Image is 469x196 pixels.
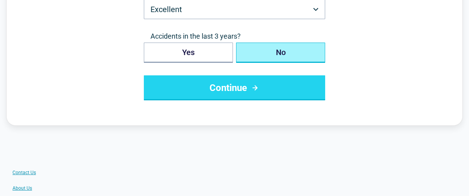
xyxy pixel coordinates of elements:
[13,169,36,176] a: Contact Us
[13,185,32,191] a: About Us
[144,43,233,63] button: Yes
[236,43,325,63] button: No
[144,75,325,100] button: Continue
[144,32,325,41] span: Accidents in the last 3 years?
